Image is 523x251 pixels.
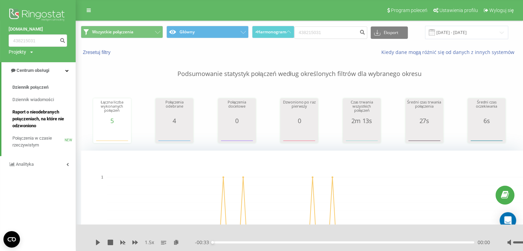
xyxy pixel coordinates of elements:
[101,175,103,179] text: 1
[282,100,316,117] div: Dzwoniono po raz pierwszy
[282,117,316,124] div: 0
[1,62,76,79] a: Centrum obsługi
[157,117,192,124] div: 4
[12,96,54,103] span: Dziennik wiadomości
[16,162,34,167] span: Analityka
[12,94,76,106] a: Dziennik wiadomości
[500,212,516,229] div: Open Intercom Messenger
[95,124,129,145] svg: A chart.
[92,29,133,35] span: Wszystkie połączenia
[9,34,67,47] input: Wyszukiwanie według numeru
[157,100,192,117] div: Połączenia odebrane
[489,8,514,13] span: Wyloguj się
[81,49,114,55] button: Zresetuj filtry
[252,26,294,38] button: Harmonogram
[220,100,254,117] div: Połączenia docelowe
[12,81,76,94] a: Dziennik połączeń
[371,26,408,39] button: Eksport
[391,8,427,13] span: Program poleceń
[439,8,478,13] span: Ustawienia profilu
[12,135,65,149] span: Połączenia w czasie rzeczywistym
[9,48,26,55] div: Projekty
[166,26,249,38] button: Główny
[17,68,49,73] span: Centrum obsługi
[145,239,154,246] span: 1.5 x
[478,239,490,246] span: 00:00
[211,241,214,244] div: Accessibility label
[81,56,518,78] p: Podsumowanie statystyk połączeń według określonych filtrów dla wybranego okresu
[9,7,67,24] img: Ringostat logo
[469,100,504,117] div: Średni czas oczekiwania
[220,117,254,124] div: 0
[12,84,48,91] span: Dziennik połączeń
[157,124,192,145] svg: A chart.
[469,124,504,145] svg: A chart.
[407,124,442,145] svg: A chart.
[257,30,286,34] span: Harmonogram
[345,124,379,145] svg: A chart.
[95,100,129,117] div: Łączna liczba wykonanych połączeń
[3,231,20,248] button: Open CMP widget
[407,100,442,117] div: Średni czas trwania połączenia
[12,132,76,151] a: Połączenia w czasie rzeczywistymNEW
[9,26,67,33] a: [DOMAIN_NAME]
[12,109,72,129] span: Raport o nieodebranych połączeniach, na które nie odzwoniono
[381,49,518,55] a: Kiedy dane mogą różnić się od danych z innych systemów
[81,26,163,38] button: Wszystkie połączenia
[345,100,379,117] div: Czas trwania wszystkich połączeń
[294,26,367,39] input: Wyszukiwanie według numeru
[407,117,442,124] div: 27s
[12,106,76,132] a: Raport o nieodebranych połączeniach, na które nie odzwoniono
[220,124,254,145] svg: A chart.
[195,239,213,246] span: - 00:33
[469,117,504,124] div: 6s
[282,124,316,145] svg: A chart.
[95,117,129,124] div: 5
[345,117,379,124] div: 2m 13s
